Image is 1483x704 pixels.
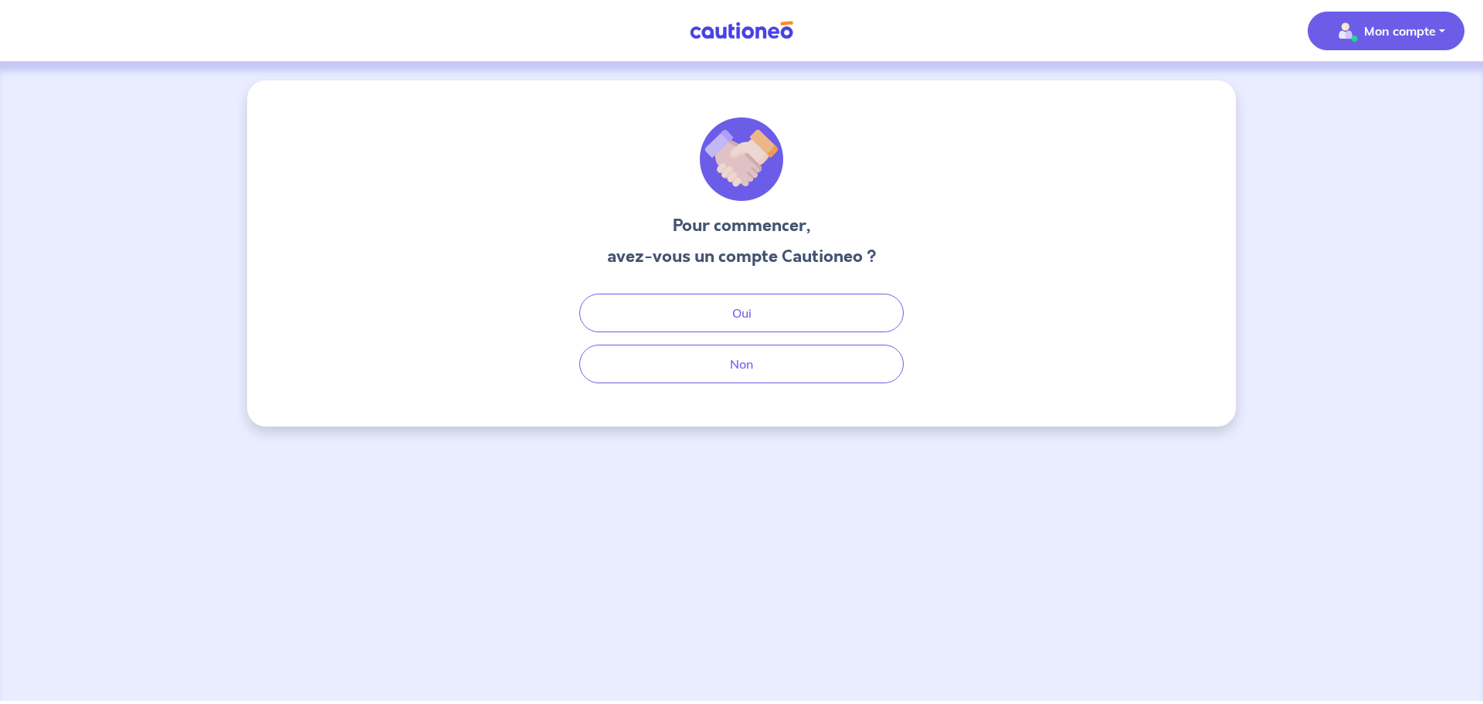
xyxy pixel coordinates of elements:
h3: Pour commencer, [607,213,877,238]
img: illu_account_valid_menu.svg [1333,19,1358,43]
button: Oui [579,294,904,332]
h3: avez-vous un compte Cautioneo ? [607,244,877,269]
img: Cautioneo [684,21,799,40]
button: illu_account_valid_menu.svgMon compte [1308,12,1464,50]
p: Mon compte [1364,22,1436,40]
button: Non [579,345,904,383]
img: illu_welcome.svg [700,117,783,201]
